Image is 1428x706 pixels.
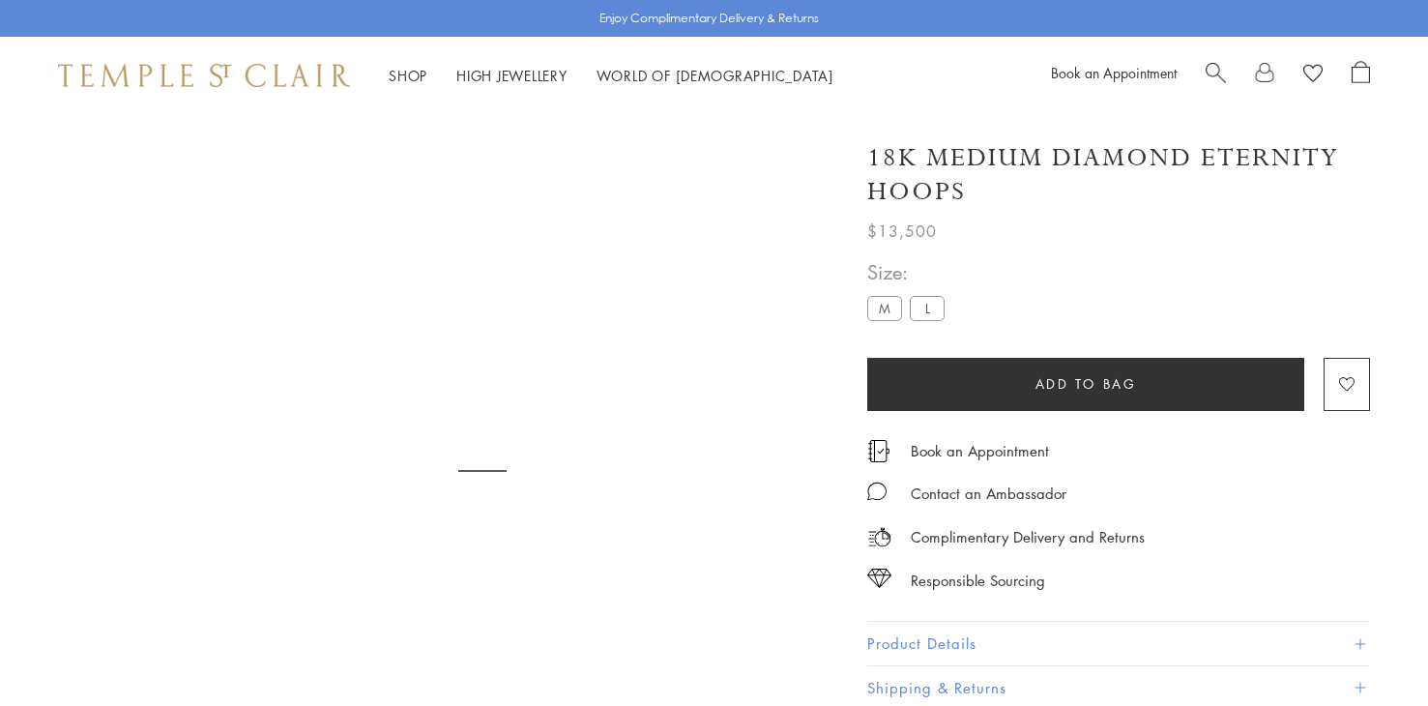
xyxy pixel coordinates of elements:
[867,141,1370,209] h1: 18K Medium Diamond Eternity Hoops
[1051,63,1177,82] a: Book an Appointment
[911,525,1145,549] p: Complimentary Delivery and Returns
[867,622,1370,665] button: Product Details
[1352,61,1370,90] a: Open Shopping Bag
[867,482,887,501] img: MessageIcon-01_2.svg
[456,66,568,85] a: High JewelleryHigh Jewellery
[1206,61,1226,90] a: Search
[389,66,427,85] a: ShopShop
[867,525,891,549] img: icon_delivery.svg
[389,64,833,88] nav: Main navigation
[1303,61,1323,90] a: View Wishlist
[911,569,1045,593] div: Responsible Sourcing
[599,9,819,28] p: Enjoy Complimentary Delivery & Returns
[910,296,945,320] label: L
[867,440,890,462] img: icon_appointment.svg
[597,66,833,85] a: World of [DEMOGRAPHIC_DATA]World of [DEMOGRAPHIC_DATA]
[867,256,952,288] span: Size:
[911,440,1049,461] a: Book an Appointment
[58,64,350,87] img: Temple St. Clair
[1035,373,1137,395] span: Add to bag
[867,569,891,588] img: icon_sourcing.svg
[867,296,902,320] label: M
[867,358,1304,411] button: Add to bag
[911,482,1066,506] div: Contact an Ambassador
[867,219,937,244] span: $13,500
